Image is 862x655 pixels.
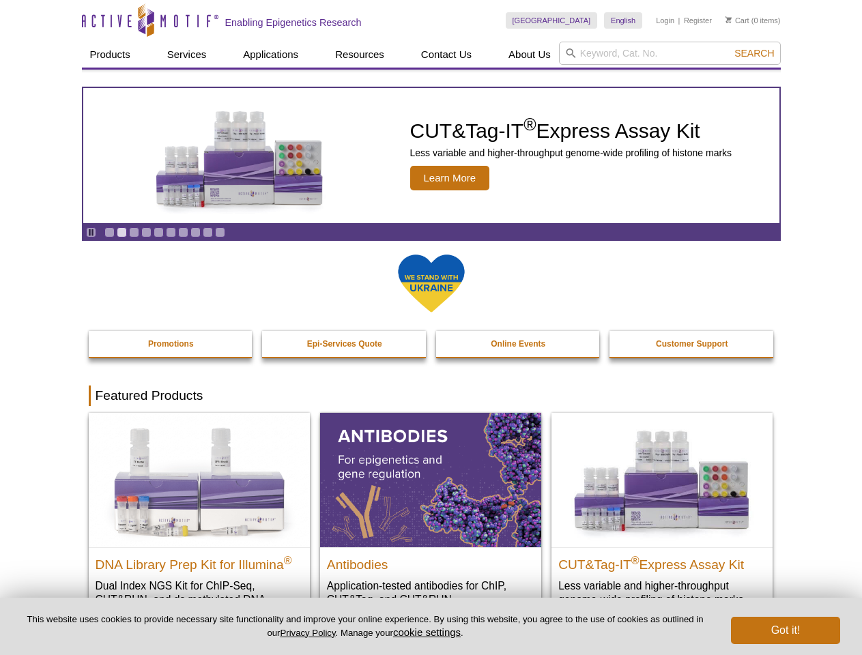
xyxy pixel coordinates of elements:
[89,385,774,406] h2: Featured Products
[604,12,642,29] a: English
[320,413,541,620] a: All Antibodies Antibodies Application-tested antibodies for ChIP, CUT&Tag, and CUT&RUN.
[320,413,541,547] img: All Antibodies
[731,617,840,644] button: Got it!
[559,42,781,65] input: Keyword, Cat. No.
[159,42,215,68] a: Services
[225,16,362,29] h2: Enabling Epigenetics Research
[178,227,188,237] a: Go to slide 7
[410,121,732,141] h2: CUT&Tag-IT Express Assay Kit
[609,331,775,357] a: Customer Support
[86,227,96,237] a: Toggle autoplay
[734,48,774,59] span: Search
[83,88,779,223] article: CUT&Tag-IT Express Assay Kit
[89,413,310,547] img: DNA Library Prep Kit for Illumina
[89,331,254,357] a: Promotions
[190,227,201,237] a: Go to slide 8
[83,88,779,223] a: CUT&Tag-IT Express Assay Kit CUT&Tag-IT®Express Assay Kit Less variable and higher-throughput gen...
[656,16,674,25] a: Login
[117,227,127,237] a: Go to slide 2
[436,331,601,357] a: Online Events
[684,16,712,25] a: Register
[397,253,465,314] img: We Stand With Ukraine
[631,554,640,566] sup: ®
[96,551,303,572] h2: DNA Library Prep Kit for Illumina
[22,613,708,639] p: This website uses cookies to provide necessary site functionality and improve your online experie...
[725,12,781,29] li: (0 items)
[129,227,139,237] a: Go to slide 3
[307,339,382,349] strong: Epi-Services Quote
[523,115,536,134] sup: ®
[678,12,680,29] li: |
[410,166,490,190] span: Learn More
[506,12,598,29] a: [GEOGRAPHIC_DATA]
[551,413,773,620] a: CUT&Tag-IT® Express Assay Kit CUT&Tag-IT®Express Assay Kit Less variable and higher-throughput ge...
[148,339,194,349] strong: Promotions
[725,16,749,25] a: Cart
[141,227,152,237] a: Go to slide 4
[203,227,213,237] a: Go to slide 9
[262,331,427,357] a: Epi-Services Quote
[393,626,461,638] button: cookie settings
[491,339,545,349] strong: Online Events
[284,554,292,566] sup: ®
[558,579,766,607] p: Less variable and higher-throughput genome-wide profiling of histone marks​.
[154,227,164,237] a: Go to slide 5
[725,16,732,23] img: Your Cart
[96,579,303,620] p: Dual Index NGS Kit for ChIP-Seq, CUT&RUN, and ds methylated DNA assays.
[215,227,225,237] a: Go to slide 10
[280,628,335,638] a: Privacy Policy
[104,227,115,237] a: Go to slide 1
[82,42,139,68] a: Products
[730,47,778,59] button: Search
[410,147,732,159] p: Less variable and higher-throughput genome-wide profiling of histone marks
[166,227,176,237] a: Go to slide 6
[89,413,310,633] a: DNA Library Prep Kit for Illumina DNA Library Prep Kit for Illumina® Dual Index NGS Kit for ChIP-...
[327,579,534,607] p: Application-tested antibodies for ChIP, CUT&Tag, and CUT&RUN.
[558,551,766,572] h2: CUT&Tag-IT Express Assay Kit
[413,42,480,68] a: Contact Us
[235,42,306,68] a: Applications
[500,42,559,68] a: About Us
[656,339,728,349] strong: Customer Support
[327,551,534,572] h2: Antibodies
[127,81,352,231] img: CUT&Tag-IT Express Assay Kit
[327,42,392,68] a: Resources
[551,413,773,547] img: CUT&Tag-IT® Express Assay Kit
